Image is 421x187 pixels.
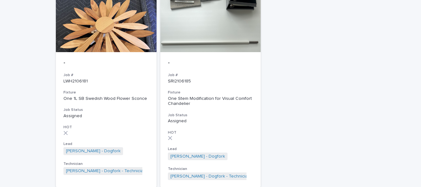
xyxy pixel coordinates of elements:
a: [PERSON_NAME] - Dogfork [170,154,225,159]
div: One Stem Modification for Visual Comfort Chandelier [168,96,253,107]
div: One 1L SB Swedish Wood Flower Sconce [63,96,149,101]
a: [PERSON_NAME] - Dogfork - Technician [66,168,146,174]
p: - [63,60,149,67]
a: [PERSON_NAME] - Dogfork [66,148,121,154]
h3: Technician [63,161,149,166]
h3: HOT [168,130,253,135]
a: [PERSON_NAME] - Dogfork - Technician [170,174,250,179]
h3: Job # [168,73,253,78]
p: LWH2106181 [63,79,149,84]
p: SRI2106185 [168,79,253,84]
h3: HOT [63,125,149,130]
h3: Job # [63,73,149,78]
p: - [168,60,253,67]
p: Assigned [63,113,149,119]
h3: Lead [63,142,149,147]
h3: Fixture [168,90,253,95]
h3: Lead [168,147,253,152]
h3: Fixture [63,90,149,95]
h3: Job Status [168,113,253,118]
h3: Job Status [63,107,149,112]
p: Assigned [168,118,253,124]
h3: Technician [168,166,253,172]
